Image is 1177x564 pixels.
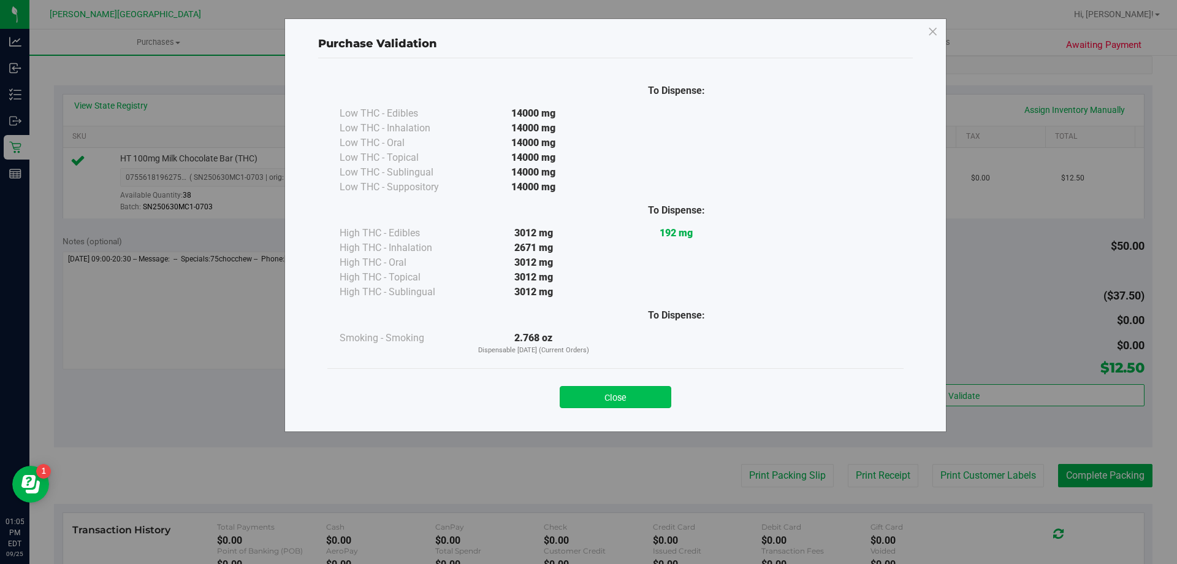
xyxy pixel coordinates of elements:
[462,180,605,195] div: 14000 mg
[12,466,49,503] iframe: Resource center
[318,37,437,50] span: Purchase Validation
[462,106,605,121] div: 14000 mg
[36,464,51,479] iframe: Resource center unread badge
[462,285,605,299] div: 3012 mg
[660,227,693,239] strong: 192 mg
[462,136,605,150] div: 14000 mg
[462,226,605,241] div: 3012 mg
[340,270,462,285] div: High THC - Topical
[340,121,462,136] div: Low THC - Inhalation
[462,121,605,136] div: 14000 mg
[340,285,462,299] div: High THC - Sublingual
[340,106,462,121] div: Low THC - Edibles
[462,241,605,255] div: 2671 mg
[340,136,462,150] div: Low THC - Oral
[462,255,605,270] div: 3012 mg
[462,150,605,165] div: 14000 mg
[462,165,605,180] div: 14000 mg
[340,165,462,180] div: Low THC - Sublingual
[340,226,462,241] div: High THC - Edibles
[340,331,462,346] div: Smoking - Smoking
[560,386,671,408] button: Close
[605,83,748,98] div: To Dispense:
[340,241,462,255] div: High THC - Inhalation
[340,255,462,270] div: High THC - Oral
[462,346,605,356] p: Dispensable [DATE] (Current Orders)
[605,203,748,218] div: To Dispense:
[605,308,748,323] div: To Dispense:
[462,331,605,356] div: 2.768 oz
[462,270,605,285] div: 3012 mg
[340,150,462,165] div: Low THC - Topical
[340,180,462,195] div: Low THC - Suppository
